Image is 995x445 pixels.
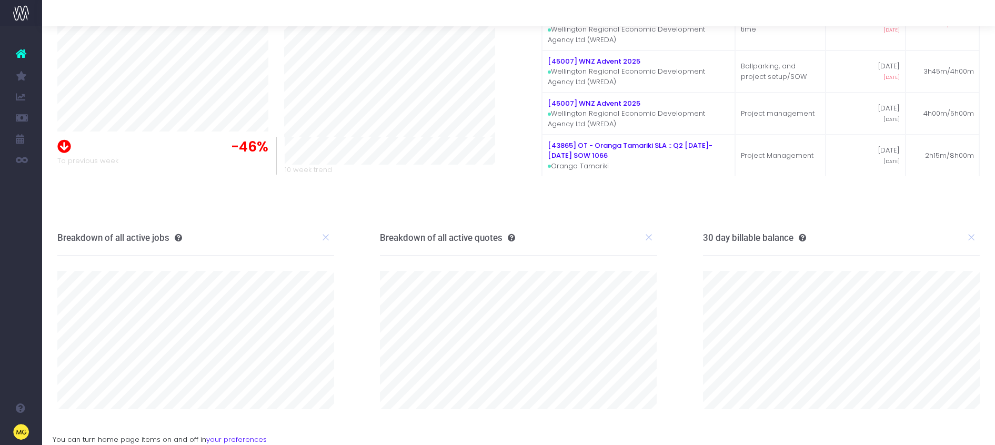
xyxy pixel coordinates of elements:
[883,116,900,123] span: [DATE]
[380,232,515,243] h3: Breakdown of all active quotes
[13,424,29,440] img: images/default_profile_image.png
[826,135,905,177] td: [DATE]
[206,434,267,444] a: your preferences
[883,158,900,165] span: [DATE]
[542,50,735,93] td: Wellington Regional Economic Development Agency Ltd (WREDA)
[548,56,640,66] a: [45007] WNZ Advent 2025
[883,26,900,34] span: [DATE]
[735,93,826,135] td: Project management
[42,424,995,445] div: You can turn home page items on and off in
[826,50,905,93] td: [DATE]
[883,74,900,81] span: [DATE]
[548,98,640,108] a: [45007] WNZ Advent 2025
[542,93,735,135] td: Wellington Regional Economic Development Agency Ltd (WREDA)
[925,150,974,161] span: 2h15m/8h00m
[923,66,974,77] span: 3h45m/4h00m
[542,135,735,177] td: Oranga Tamariki
[735,135,826,177] td: Project Management
[231,137,268,157] span: -46%
[923,108,974,119] span: 4h00m/5h00m
[285,165,332,175] span: 10 week trend
[548,140,712,161] a: [43865] OT - Oranga Tamariki SLA :: Q2 [DATE]-[DATE] SOW 1066
[735,50,826,93] td: Ballparking, and project setup/SOW
[57,232,182,243] h3: Breakdown of all active jobs
[826,93,905,135] td: [DATE]
[703,232,806,243] h3: 30 day billable balance
[57,156,118,166] span: To previous week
